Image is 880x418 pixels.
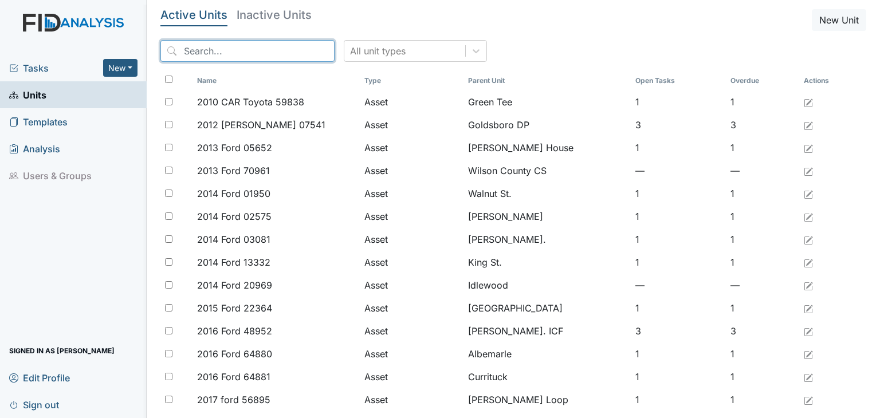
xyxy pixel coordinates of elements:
td: [PERSON_NAME]. [463,228,631,251]
td: Asset [360,228,463,251]
td: 1 [631,251,725,274]
td: — [631,159,725,182]
a: Edit [804,118,813,132]
a: Edit [804,301,813,315]
th: Toggle SortBy [631,71,725,90]
th: Toggle SortBy [726,71,799,90]
span: 2010 CAR Toyota 59838 [197,95,304,109]
td: 1 [726,251,799,274]
span: 2014 Ford 03081 [197,232,270,246]
td: Wilson County CS [463,159,631,182]
td: Asset [360,136,463,159]
span: 2012 [PERSON_NAME] 07541 [197,118,325,132]
th: Actions [799,71,857,90]
a: Edit [804,95,813,109]
span: Templates [9,113,68,131]
td: 1 [631,228,725,251]
td: 1 [631,136,725,159]
td: Asset [360,274,463,297]
td: [PERSON_NAME] [463,205,631,228]
td: Asset [360,365,463,388]
td: Goldsboro DP [463,113,631,136]
td: 1 [631,182,725,205]
td: 1 [631,90,725,113]
span: 2015 Ford 22364 [197,301,272,315]
td: 3 [631,320,725,342]
span: 2014 Ford 20969 [197,278,272,292]
td: [GEOGRAPHIC_DATA] [463,297,631,320]
span: 2014 Ford 01950 [197,187,270,200]
td: Asset [360,320,463,342]
span: 2013 Ford 70961 [197,164,270,178]
th: Toggle SortBy [463,71,631,90]
a: Edit [804,347,813,361]
td: 1 [631,205,725,228]
td: 1 [631,365,725,388]
td: — [631,274,725,297]
h5: Inactive Units [237,9,312,21]
td: 3 [631,113,725,136]
td: [PERSON_NAME] House [463,136,631,159]
td: Albemarle [463,342,631,365]
span: Signed in as [PERSON_NAME] [9,342,115,360]
span: 2013 Ford 05652 [197,141,272,155]
span: 2016 Ford 64881 [197,370,270,384]
span: 2014 Ford 13332 [197,255,270,269]
td: Asset [360,205,463,228]
a: Edit [804,370,813,384]
td: Asset [360,182,463,205]
a: Edit [804,232,813,246]
span: 2017 ford 56895 [197,393,270,407]
td: 1 [726,388,799,411]
a: Tasks [9,61,103,75]
td: — [726,159,799,182]
td: 3 [726,113,799,136]
td: 1 [631,297,725,320]
button: New Unit [812,9,866,31]
a: Edit [804,141,813,155]
td: Walnut St. [463,182,631,205]
a: Edit [804,278,813,292]
td: 3 [726,320,799,342]
td: 1 [726,297,799,320]
td: Asset [360,297,463,320]
td: 1 [726,365,799,388]
td: 1 [726,136,799,159]
td: Asset [360,159,463,182]
td: Currituck [463,365,631,388]
td: [PERSON_NAME] Loop [463,388,631,411]
a: Edit [804,164,813,178]
span: Analysis [9,140,60,157]
input: Search... [160,40,335,62]
h5: Active Units [160,9,227,21]
td: Green Tee [463,90,631,113]
span: Sign out [9,396,59,413]
td: Asset [360,90,463,113]
td: Asset [360,342,463,365]
a: Edit [804,393,813,407]
div: All unit types [350,44,406,58]
td: Asset [360,388,463,411]
span: 2016 Ford 64880 [197,347,272,361]
span: 2014 Ford 02575 [197,210,272,223]
a: Edit [804,210,813,223]
td: 1 [726,342,799,365]
a: Edit [804,255,813,269]
td: 1 [726,90,799,113]
td: King St. [463,251,631,274]
td: 1 [631,342,725,365]
td: — [726,274,799,297]
span: 2016 Ford 48952 [197,324,272,338]
td: 1 [726,205,799,228]
td: 1 [726,228,799,251]
td: [PERSON_NAME]. ICF [463,320,631,342]
td: Asset [360,113,463,136]
td: Idlewood [463,274,631,297]
th: Toggle SortBy [192,71,360,90]
td: 1 [726,182,799,205]
span: Edit Profile [9,369,70,387]
th: Toggle SortBy [360,71,463,90]
td: Asset [360,251,463,274]
span: Units [9,86,46,104]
